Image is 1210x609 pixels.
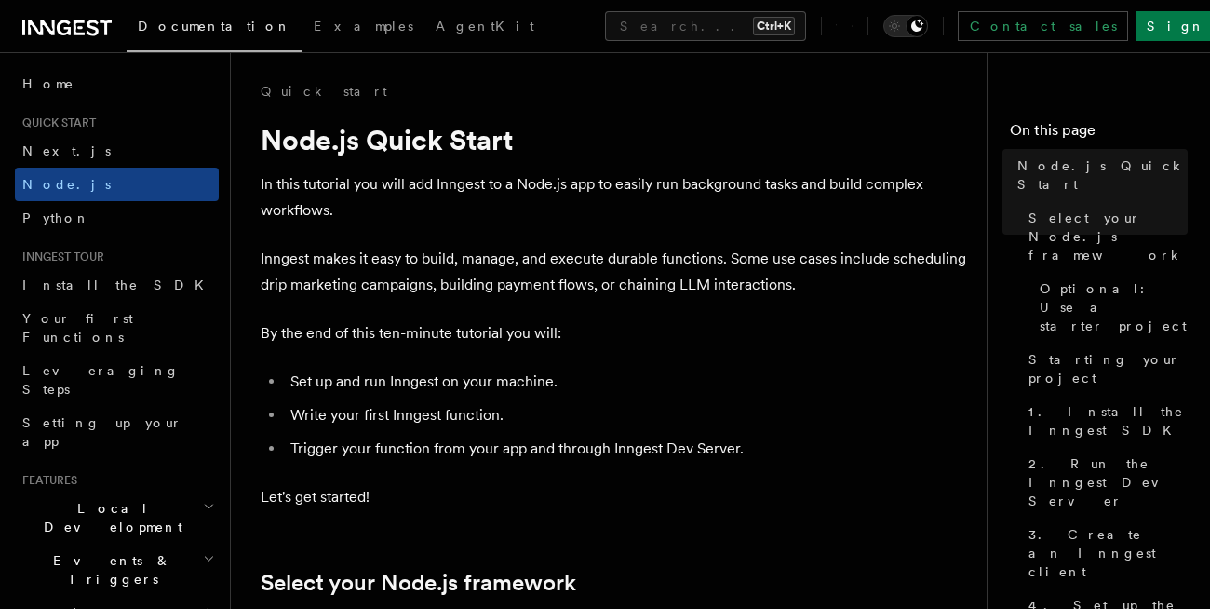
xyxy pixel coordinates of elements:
p: Inngest makes it easy to build, manage, and execute durable functions. Some use cases include sch... [261,246,972,298]
span: Examples [314,19,413,34]
a: AgentKit [424,6,545,50]
a: Optional: Use a starter project [1032,272,1188,343]
span: Node.js Quick Start [1017,156,1188,194]
button: Events & Triggers [15,544,219,596]
a: 3. Create an Inngest client [1021,518,1188,589]
span: Features [15,473,77,488]
span: Starting your project [1028,350,1188,387]
p: Let's get started! [261,484,972,510]
a: Starting your project [1021,343,1188,395]
span: Install the SDK [22,277,215,292]
h1: Node.js Quick Start [261,123,972,156]
a: Node.js Quick Start [1010,149,1188,201]
a: Leveraging Steps [15,354,219,406]
span: Quick start [15,115,96,130]
a: Node.js [15,168,219,201]
li: Write your first Inngest function. [285,402,972,428]
a: 2. Run the Inngest Dev Server [1021,447,1188,518]
span: Select your Node.js framework [1028,209,1188,264]
button: Local Development [15,492,219,544]
a: 1. Install the Inngest SDK [1021,395,1188,447]
a: Next.js [15,134,219,168]
span: Leveraging Steps [22,363,180,397]
span: Setting up your app [22,415,182,449]
a: Setting up your app [15,406,219,458]
button: Search...Ctrl+K [605,11,806,41]
kbd: Ctrl+K [753,17,795,35]
button: Toggle dark mode [883,15,928,37]
a: Documentation [127,6,302,52]
span: Node.js [22,177,111,192]
span: Local Development [15,499,203,536]
a: Home [15,67,219,101]
p: In this tutorial you will add Inngest to a Node.js app to easily run background tasks and build c... [261,171,972,223]
span: Documentation [138,19,291,34]
span: 3. Create an Inngest client [1028,525,1188,581]
a: Your first Functions [15,302,219,354]
span: Next.js [22,143,111,158]
a: Install the SDK [15,268,219,302]
li: Set up and run Inngest on your machine. [285,369,972,395]
a: Select your Node.js framework [1021,201,1188,272]
a: Select your Node.js framework [261,570,576,596]
h4: On this page [1010,119,1188,149]
span: Home [22,74,74,93]
li: Trigger your function from your app and through Inngest Dev Server. [285,436,972,462]
span: Your first Functions [22,311,133,345]
span: Python [22,210,90,225]
span: AgentKit [436,19,534,34]
span: 2. Run the Inngest Dev Server [1028,454,1188,510]
span: 1. Install the Inngest SDK [1028,402,1188,440]
a: Quick start [261,82,387,101]
a: Contact sales [958,11,1128,41]
p: By the end of this ten-minute tutorial you will: [261,320,972,346]
a: Examples [302,6,424,50]
span: Inngest tour [15,250,104,264]
a: Python [15,201,219,235]
span: Events & Triggers [15,551,203,589]
span: Optional: Use a starter project [1040,279,1188,335]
